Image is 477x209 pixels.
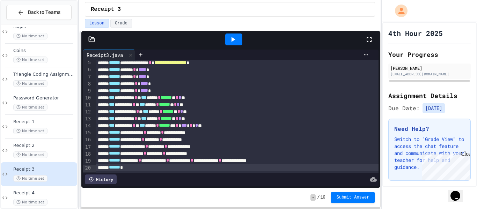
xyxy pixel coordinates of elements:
span: 10 [320,195,325,200]
div: 18 [83,151,92,158]
div: 6 [83,66,92,73]
span: / [317,195,320,200]
span: Triangle Coding Assignment [13,72,76,77]
button: Back to Teams [6,5,72,20]
button: Grade [110,19,132,28]
div: History [85,174,117,184]
iframe: chat widget [419,151,470,180]
div: 12 [83,109,92,115]
span: Receipt 1 [13,119,76,125]
iframe: chat widget [448,181,470,202]
div: Chat with us now!Close [3,3,48,44]
span: Coins [13,48,76,54]
div: Receipt3.java [83,51,126,59]
span: Submit Answer [337,195,369,200]
span: Password Generator [13,95,76,101]
span: No time set [13,57,47,63]
span: No time set [13,104,47,111]
div: 13 [83,115,92,122]
h3: Need Help? [394,125,465,133]
div: 21 [83,172,92,179]
h1: 4th Hour 2025 [388,28,443,38]
button: Submit Answer [331,192,375,203]
span: Due Date: [388,104,420,112]
div: 5 [83,59,92,66]
div: 17 [83,144,92,151]
span: - [310,194,316,201]
span: Receipt 2 [13,143,76,149]
div: 11 [83,102,92,109]
div: 10 [83,95,92,102]
button: Lesson [85,19,109,28]
span: No time set [13,151,47,158]
h2: Assignment Details [388,91,471,100]
span: Receipt 3 [13,166,76,172]
div: My Account [388,3,409,19]
span: Back to Teams [28,9,60,16]
span: [DATE] [423,103,445,113]
div: 19 [83,158,92,165]
p: Switch to "Grade View" to access the chat feature and communicate with your teacher for help and ... [394,136,465,171]
div: [PERSON_NAME] [390,65,469,71]
span: No time set [13,128,47,134]
div: Receipt3.java [83,50,135,60]
span: No time set [13,33,47,39]
span: Receipt 3 [91,5,121,14]
span: Receipt 4 [13,190,76,196]
div: 15 [83,129,92,136]
div: 14 [83,122,92,129]
span: No time set [13,175,47,182]
div: 9 [83,88,92,95]
span: Digits [13,24,76,30]
div: 20 [83,165,92,172]
div: 16 [83,136,92,143]
h2: Your Progress [388,50,471,59]
div: 8 [83,81,92,88]
span: No time set [13,80,47,87]
div: 7 [83,74,92,81]
span: No time set [13,199,47,206]
div: [EMAIL_ADDRESS][DOMAIN_NAME] [390,72,469,77]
